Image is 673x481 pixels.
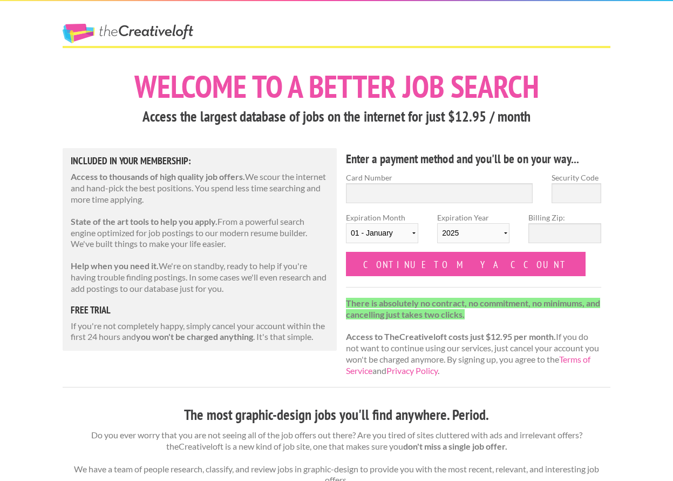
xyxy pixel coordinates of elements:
[71,216,329,250] p: From a powerful search engine optimized for job postings to our modern resume builder. We've buil...
[346,354,590,376] a: Terms of Service
[71,156,329,166] h5: Included in Your Membership:
[71,305,329,315] h5: free trial
[346,252,586,276] input: Continue to my account
[346,172,533,183] label: Card Number
[552,172,601,183] label: Security Code
[346,331,556,342] strong: Access to TheCreativeloft costs just $12.95 per month.
[63,71,610,102] h1: Welcome to a better job search
[403,441,507,451] strong: don't miss a single job offer.
[346,298,600,319] strong: There is absolutely no contract, no commitment, no minimums, and cancelling just takes two clicks.
[63,24,193,43] a: The Creative Loft
[71,216,217,226] strong: State of the art tools to help you apply.
[386,365,438,376] a: Privacy Policy
[437,212,509,252] label: Expiration Year
[63,106,610,127] h3: Access the largest database of jobs on the internet for just $12.95 / month
[71,260,329,294] p: We're on standby, ready to help if you're having trouble finding postings. In some cases we'll ev...
[346,223,418,243] select: Expiration Month
[346,298,601,377] p: If you do not want to continue using our services, just cancel your account you won't be charged ...
[346,150,601,168] h4: Enter a payment method and you'll be on your way...
[136,331,253,342] strong: you won't be charged anything
[528,212,601,223] label: Billing Zip:
[71,171,245,182] strong: Access to thousands of high quality job offers.
[71,260,159,271] strong: Help when you need it.
[71,171,329,205] p: We scour the internet and hand-pick the best positions. You spend less time searching and more ti...
[346,212,418,252] label: Expiration Month
[437,223,509,243] select: Expiration Year
[63,405,610,425] h3: The most graphic-design jobs you'll find anywhere. Period.
[71,320,329,343] p: If you're not completely happy, simply cancel your account within the first 24 hours and . It's t...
